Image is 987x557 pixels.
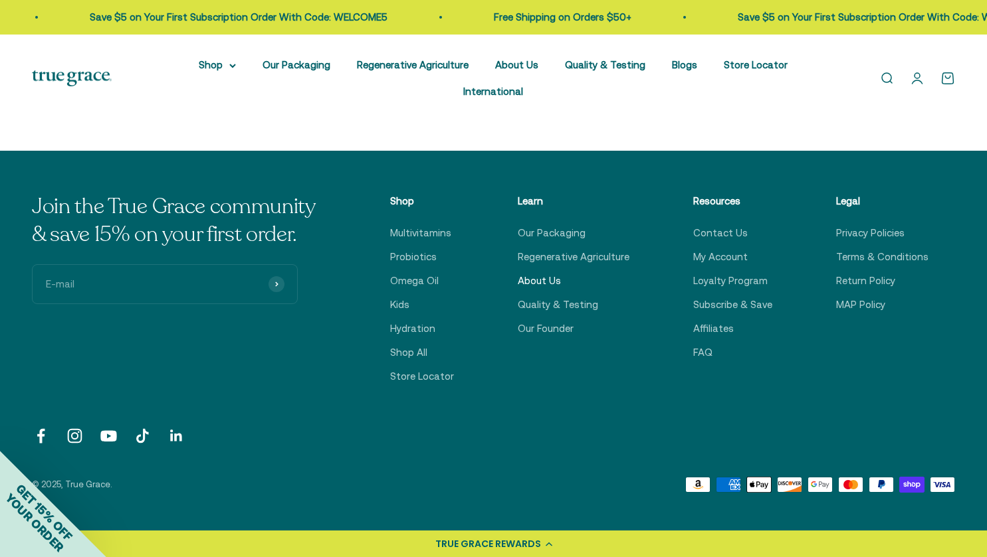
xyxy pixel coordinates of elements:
[100,427,118,445] a: Follow on YouTube
[13,481,75,543] span: GET 15% OFF
[134,427,152,445] a: Follow on TikTok
[672,59,697,70] a: Blogs
[836,273,895,289] a: Return Policy
[3,491,66,554] span: YOUR ORDER
[565,59,645,70] a: Quality & Testing
[390,297,409,313] a: Kids
[199,57,236,73] summary: Shop
[693,249,748,265] a: My Account
[390,193,454,209] p: Shop
[836,297,885,313] a: MAP Policy
[518,225,586,241] a: Our Packaging
[390,321,435,337] a: Hydration
[32,427,50,445] a: Follow on Facebook
[357,59,469,70] a: Regenerative Agriculture
[32,193,326,248] p: Join the True Grace community & save 15% on your first order.
[693,297,772,313] a: Subscribe & Save
[518,297,598,313] a: Quality & Testing
[486,11,623,23] a: Free Shipping on Orders $50+
[518,321,574,337] a: Our Founder
[836,193,929,209] p: Legal
[836,225,905,241] a: Privacy Policies
[390,368,454,384] a: Store Locator
[66,427,84,445] a: Follow on Instagram
[390,345,427,360] a: Shop All
[518,273,561,289] a: About Us
[82,9,380,25] p: Save $5 on Your First Subscription Order With Code: WELCOME5
[390,249,437,265] a: Probiotics
[724,59,788,70] a: Store Locator
[463,86,523,97] a: International
[693,193,772,209] p: Resources
[495,59,538,70] a: About Us
[693,345,713,360] a: FAQ
[693,273,768,289] a: Loyalty Program
[518,193,629,209] p: Learn
[435,537,541,551] div: TRUE GRACE REWARDS
[263,59,330,70] a: Our Packaging
[390,225,451,241] a: Multivitamins
[836,249,929,265] a: Terms & Conditions
[167,427,185,445] a: Follow on LinkedIn
[518,249,629,265] a: Regenerative Agriculture
[693,225,748,241] a: Contact Us
[390,273,439,289] a: Omega Oil
[693,321,734,337] a: Affiliates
